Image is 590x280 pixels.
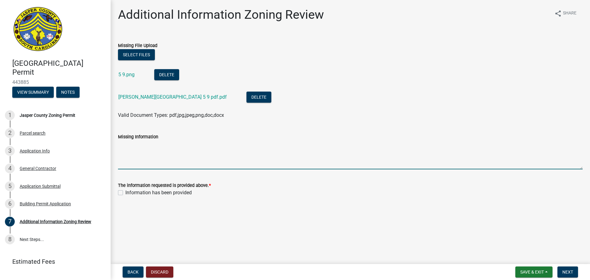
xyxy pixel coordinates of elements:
span: Back [128,270,139,274]
wm-modal-confirm: Delete Document [246,95,271,101]
a: [PERSON_NAME][GEOGRAPHIC_DATA] 5 9 pdf.pdf [118,94,227,100]
button: Delete [154,69,179,80]
div: Application Submittal [20,184,61,188]
h4: [GEOGRAPHIC_DATA] Permit [12,59,106,77]
label: Missing File Upload [118,44,157,48]
div: 1 [5,110,15,120]
div: 2 [5,128,15,138]
wm-modal-confirm: Notes [56,90,80,95]
button: shareShare [549,7,581,19]
div: Jasper County Zoning Permit [20,113,75,117]
button: Delete [246,92,271,103]
div: Parcel search [20,131,45,135]
div: General Contractor [20,166,56,171]
wm-modal-confirm: Summary [12,90,54,95]
button: View Summary [12,87,54,98]
wm-modal-confirm: Delete Document [154,72,179,78]
span: Valid Document Types: pdf,jpg,jpeg,png,doc,docx [118,112,224,118]
button: Notes [56,87,80,98]
label: Missing Information [118,135,158,139]
button: Select files [118,49,155,60]
label: Information has been provided [125,189,192,196]
div: Building Permit Application [20,202,71,206]
div: Application Info [20,149,50,153]
button: Save & Exit [515,266,553,278]
span: 443885 [12,79,98,85]
div: 8 [5,235,15,244]
h1: Additional Information Zoning Review [118,7,324,22]
div: 3 [5,146,15,156]
span: Next [562,270,573,274]
img: Jasper County, South Carolina [12,6,64,53]
button: Back [123,266,144,278]
span: Save & Exit [520,270,544,274]
div: 4 [5,164,15,173]
span: Share [563,10,576,17]
div: 7 [5,217,15,227]
button: Next [557,266,578,278]
i: share [554,10,562,17]
a: 5 9.png [118,72,135,77]
div: Additional Information Zoning Review [20,219,91,224]
a: Estimated Fees [5,255,101,268]
div: 6 [5,199,15,209]
button: Discard [146,266,173,278]
div: 5 [5,181,15,191]
label: The information requested is provided above. [118,183,211,188]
